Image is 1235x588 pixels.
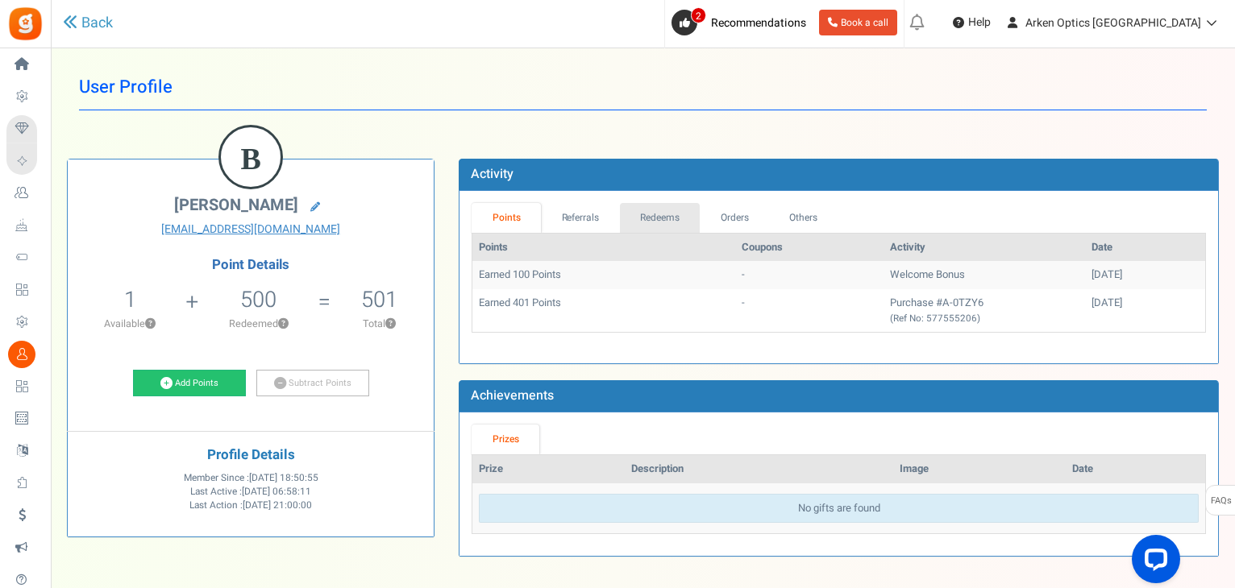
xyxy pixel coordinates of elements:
td: - [735,289,884,332]
span: Last Active : [190,485,311,499]
a: Others [769,203,838,233]
figcaption: B [221,127,281,190]
p: Redeemed [200,317,316,331]
span: Member Since : [184,471,318,485]
a: Redeems [620,203,701,233]
a: Book a call [819,10,897,35]
button: ? [278,319,289,329]
th: Prize [472,455,625,483]
h4: Profile Details [80,448,422,463]
span: Arken Optics [GEOGRAPHIC_DATA] [1025,14,1201,31]
span: Help [964,14,991,31]
th: Activity [884,234,1085,262]
span: [PERSON_NAME] [174,193,298,217]
b: Achievements [471,386,554,405]
td: Purchase #A-0TZY6 [884,289,1085,332]
small: (Ref No: 577555206) [890,312,980,325]
td: - [735,261,884,289]
th: Image [893,455,1066,483]
th: Date [1085,234,1205,262]
button: ? [145,319,156,329]
td: Earned 100 Points [472,261,734,289]
h4: Point Details [68,258,434,272]
b: Activity [471,164,514,184]
span: [DATE] 21:00:00 [243,499,312,512]
a: Orders [700,203,769,233]
p: Total [333,317,426,331]
h5: 501 [361,288,397,312]
button: ? [385,319,396,329]
th: Coupons [735,234,884,262]
a: Help [946,10,997,35]
a: 2 Recommendations [672,10,813,35]
span: [DATE] 18:50:55 [249,471,318,485]
h1: User Profile [79,64,1207,110]
td: Welcome Bonus [884,261,1085,289]
span: 2 [691,7,706,23]
div: No gifts are found [479,494,1199,524]
span: FAQs [1210,486,1232,516]
th: Description [625,455,893,483]
span: Last Action : [189,499,312,512]
span: Recommendations [711,14,806,31]
span: [DATE] 06:58:11 [242,485,311,499]
th: Points [472,234,734,262]
h5: 500 [240,288,277,312]
div: [DATE] [1092,296,1199,311]
span: 1 [124,284,136,316]
p: Available [76,317,184,331]
div: [DATE] [1092,267,1199,283]
img: Gratisfaction [7,6,44,42]
a: Subtract Points [256,370,369,397]
a: Prizes [472,424,539,454]
a: [EMAIL_ADDRESS][DOMAIN_NAME] [80,222,422,238]
th: Date [1066,455,1205,483]
a: Add Points [133,370,246,397]
a: Points [472,203,541,233]
a: Referrals [541,203,620,233]
td: Earned 401 Points [472,289,734,332]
